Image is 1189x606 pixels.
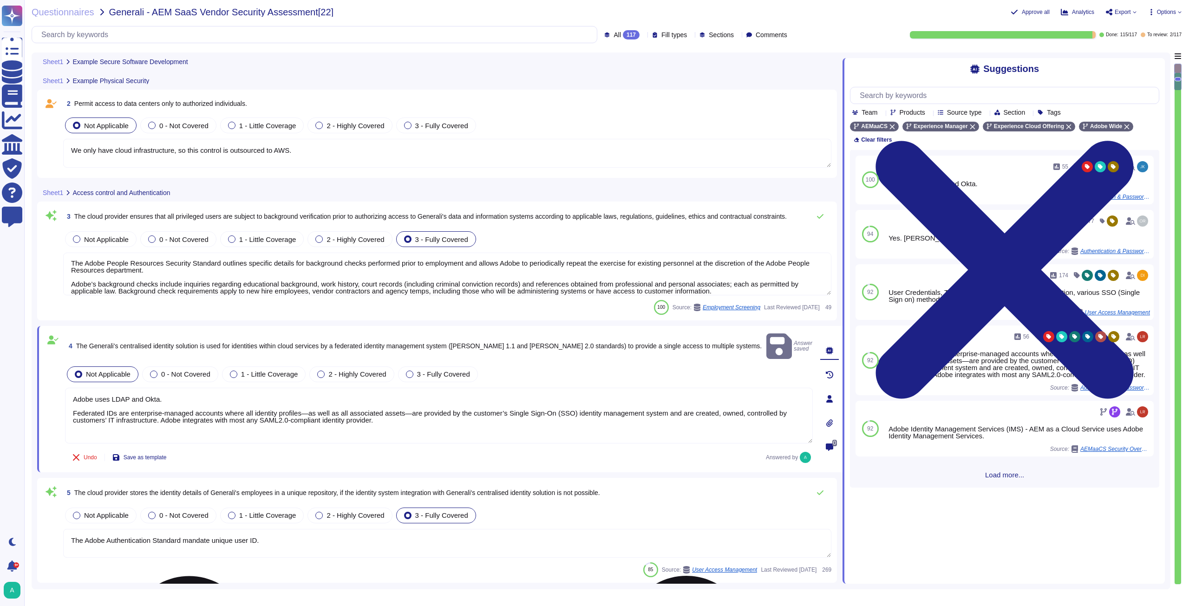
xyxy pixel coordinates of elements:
span: Sheet1 [43,189,63,196]
img: user [1137,331,1148,342]
span: Load more... [850,471,1159,478]
button: Approve all [1011,8,1050,16]
span: 94 [867,231,873,237]
span: 0 - Not Covered [159,235,209,243]
img: user [1137,270,1148,281]
span: 92 [867,358,873,363]
span: 2 / 117 [1170,33,1182,37]
span: 2 - Highly Covered [328,370,386,378]
textarea: The Adobe Authentication Standard mandate unique user ID. [63,529,831,558]
span: 115 / 117 [1120,33,1137,37]
span: Options [1157,9,1176,15]
textarea: Adobe uses LDAP and Okta. Federated IDs are enterprise-managed accounts where all identity profil... [65,388,813,443]
span: Example Secure Software Development [72,59,188,65]
span: 3 - Fully Covered [417,370,470,378]
span: Answer saved [766,332,813,361]
span: All [614,32,621,38]
span: Access control and Authentication [72,189,170,196]
span: 85 [648,567,653,572]
span: Source: [673,304,760,311]
span: 3 [63,213,71,220]
img: user [4,582,20,599]
button: user [2,580,27,600]
span: Generali - AEM SaaS Vendor Security Assessment[22] [109,7,334,17]
span: 4 [65,343,72,349]
span: 5 [63,489,71,496]
span: Approve all [1022,9,1050,15]
span: 3 - Fully Covered [415,122,468,130]
span: To review: [1147,33,1168,37]
span: Sheet1 [43,78,63,84]
span: 92 [867,289,873,295]
span: Not Applicable [86,370,131,378]
span: 49 [823,305,831,310]
span: 100 [866,177,875,182]
span: 2 - Highly Covered [327,122,384,130]
span: 92 [867,426,873,431]
input: Search by keywords [37,26,597,43]
span: Example Physical Security [72,78,149,84]
span: 0 - Not Covered [159,122,209,130]
span: 269 [820,567,831,573]
span: Sheet1 [43,59,63,65]
span: Export [1115,9,1131,15]
textarea: The Adobe People Resources Security Standard outlines specific details for background checks perf... [63,253,831,295]
span: The cloud provider ensures that all privileged users are subject to background verification prior... [74,213,787,220]
img: user [1137,161,1148,172]
span: 100 [657,305,665,310]
span: The Generali's centralised identity solution is used for identities within cloud services by a fe... [76,342,762,350]
div: 117 [623,30,640,39]
button: Analytics [1061,8,1094,16]
img: user [1137,215,1148,227]
div: 9+ [13,562,19,568]
span: Sections [709,32,734,38]
img: user [1137,406,1148,417]
span: Permit access to data centers only to authorized individuals. [74,100,247,107]
span: 2 - Highly Covered [327,235,384,243]
img: user [800,452,811,463]
textarea: We only have cloud infrastructure, so this control is outsourced to AWS. [63,139,831,168]
span: 0 [832,440,837,446]
span: Analytics [1072,9,1094,15]
span: 1 - Little Coverage [239,235,296,243]
span: Not Applicable [84,122,129,130]
span: Done: [1106,33,1118,37]
span: Last Reviewed [DATE] [764,305,820,310]
span: Questionnaires [32,7,94,17]
span: 1 - Little Coverage [241,370,298,378]
span: 3 - Fully Covered [415,235,468,243]
span: 0 - Not Covered [161,370,210,378]
span: Employment Screening [703,305,760,310]
span: 2 [63,100,71,107]
span: Comments [756,32,787,38]
span: 1 - Little Coverage [239,122,296,130]
input: Search by keywords [855,87,1159,104]
span: Not Applicable [84,235,129,243]
span: Fill types [661,32,687,38]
